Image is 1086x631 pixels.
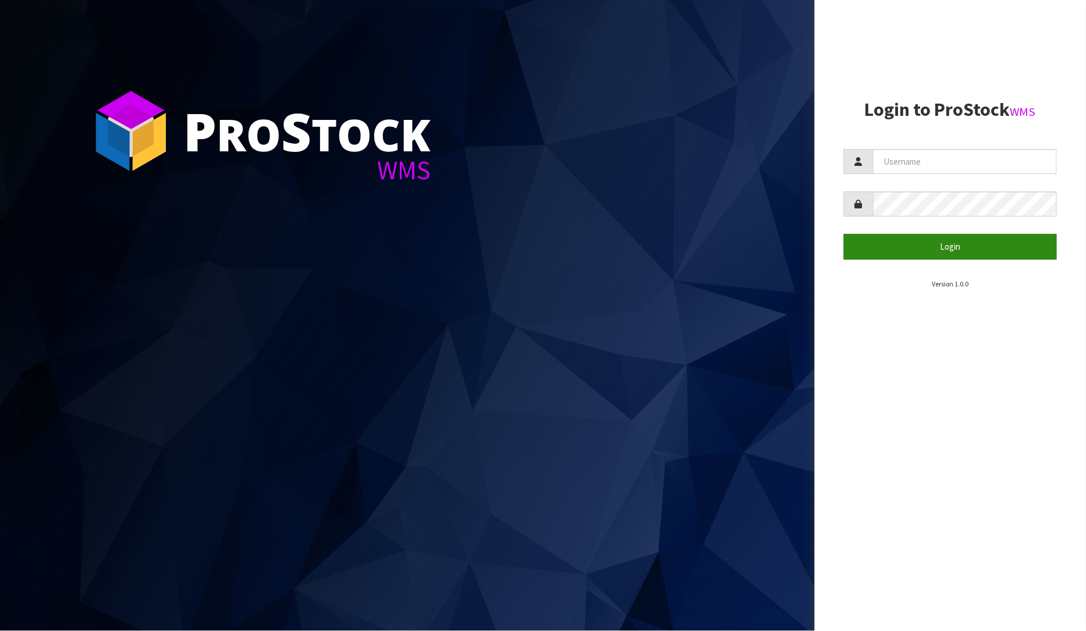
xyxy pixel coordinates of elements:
[844,234,1057,259] button: Login
[1010,104,1036,119] small: WMS
[932,279,968,288] small: Version 1.0.0
[844,100,1057,120] h2: Login to ProStock
[183,95,217,166] span: P
[87,87,175,175] img: ProStock Cube
[873,149,1057,174] input: Username
[183,105,431,157] div: ro tock
[183,157,431,183] div: WMS
[281,95,311,166] span: S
